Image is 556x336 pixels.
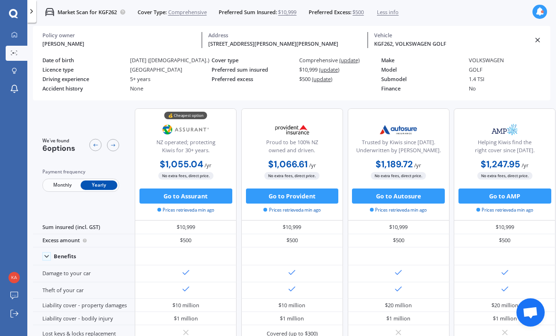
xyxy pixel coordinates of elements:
div: [PERSON_NAME] [42,40,196,48]
div: $1 million [280,315,304,322]
div: Date of birth [42,57,124,63]
div: 5+ years [130,76,212,82]
div: $500 [299,76,381,82]
div: $10,999 [454,221,556,234]
img: car.f15378c7a67c060ca3f3.svg [45,8,54,16]
div: Sum insured (incl. GST) [33,221,135,234]
span: Cover Type: [138,8,167,16]
span: $500 [352,8,364,16]
span: / yr [414,162,421,169]
div: $20 million [491,302,518,309]
div: $1 million [386,315,410,322]
div: $500 [241,234,343,247]
img: Provident.png [267,120,317,139]
div: Damage to your car [33,265,135,282]
div: NZ operated; protecting Kiwis for 30+ years. [141,139,230,157]
div: Trusted by Kiwis since [DATE]. Underwritten by [PERSON_NAME]. [354,139,442,157]
div: $1 million [493,315,517,322]
div: Benefits [54,253,76,260]
img: AMP.webp [480,120,530,139]
span: $10,999 [278,8,296,16]
span: / yr [309,162,316,169]
span: No extra fees, direct price. [264,172,319,179]
div: Submodel [381,76,463,82]
div: Address [208,32,362,39]
div: $10,999 [299,66,381,73]
p: Market Scan for KGF262 [57,8,117,16]
div: $500 [454,234,556,247]
span: / yr [204,162,212,169]
div: $500 [135,234,237,247]
div: 1.4 TSI [469,76,550,82]
div: Liability cover - bodily injury [33,312,135,325]
b: $1,066.61 [268,158,308,170]
div: VOLKSWAGEN [469,57,550,63]
div: $20 million [385,302,412,309]
div: Payment frequency [42,168,119,176]
div: $10,999 [135,221,237,234]
div: Model [381,66,463,73]
span: (update) [312,75,332,82]
b: $1,055.04 [160,158,203,170]
span: Comprehensive [168,8,207,16]
div: Cover type [212,57,293,63]
div: Driving experience [42,76,124,82]
div: Proud to be 100% NZ owned and driven. [248,139,336,157]
img: Assurant.png [161,120,211,139]
div: $1 million [174,315,198,322]
span: We've found [42,138,75,144]
span: Monthly [44,180,81,190]
div: [GEOGRAPHIC_DATA] [130,66,212,73]
img: 82b78677d6abd1ca3cf0990d9c2d86ac [8,272,20,283]
button: Go to Provident [246,188,339,204]
button: Go to Assurant [139,188,232,204]
div: [DATE] ([DEMOGRAPHIC_DATA].) [130,57,212,63]
span: (update) [339,57,360,64]
div: Make [381,57,463,63]
div: Accident history [42,85,124,91]
div: 💰 Cheapest option [164,112,207,119]
a: Open chat [516,298,545,327]
span: 6 options [42,143,75,153]
span: Preferred Sum Insured: [219,8,277,16]
img: Autosure.webp [374,120,424,139]
div: Finance [381,85,463,91]
span: No extra fees, direct price. [371,172,426,179]
div: Preferred excess [212,76,293,82]
button: Go to AMP [458,188,551,204]
div: $10,999 [241,221,343,234]
span: Prices retrieved a min ago [370,207,427,213]
b: $1,189.72 [376,158,413,170]
button: Go to Autosure [352,188,445,204]
span: Prices retrieved a min ago [157,207,214,213]
div: None [130,85,212,91]
span: Less info [377,8,399,16]
b: $1,247.95 [481,158,520,170]
div: $500 [348,234,450,247]
div: Theft of your car [33,282,135,299]
div: Vehicle [374,32,528,39]
div: Preferred sum insured [212,66,293,73]
span: / yr [522,162,529,169]
div: $10 million [172,302,199,309]
div: Liability cover - property damages [33,299,135,312]
div: [STREET_ADDRESS][PERSON_NAME][PERSON_NAME] [208,40,362,48]
span: Yearly [81,180,117,190]
span: (update) [319,66,339,73]
span: No extra fees, direct price. [477,172,532,179]
span: Preferred Excess: [309,8,352,16]
div: Helping Kiwis find the right cover since [DATE]. [460,139,549,157]
div: Licence type [42,66,124,73]
span: No extra fees, direct price. [158,172,213,179]
div: Policy owner [42,32,196,39]
span: Prices retrieved a min ago [263,207,320,213]
div: Comprehensive [299,57,381,63]
span: Prices retrieved a min ago [476,207,533,213]
div: GOLF [469,66,550,73]
div: No [469,85,550,91]
div: $10 million [278,302,305,309]
div: $10,999 [348,221,450,234]
div: KGF262, VOLKSWAGEN GOLF [374,40,528,48]
div: Excess amount [33,234,135,247]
